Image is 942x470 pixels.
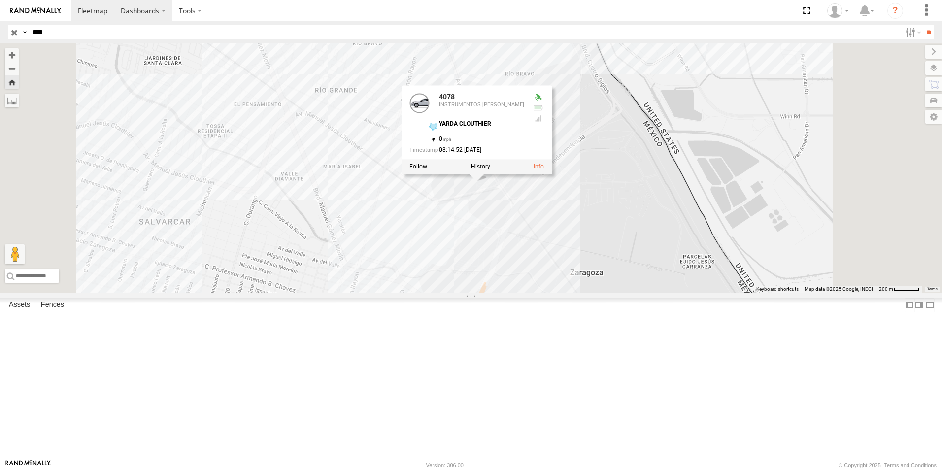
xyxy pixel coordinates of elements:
[439,94,524,101] div: 4078
[925,110,942,124] label: Map Settings
[879,286,893,292] span: 200 m
[927,287,938,291] a: Terms
[36,298,69,312] label: Fences
[5,75,19,89] button: Zoom Home
[5,460,51,470] a: Visit our Website
[409,164,427,170] label: Realtime tracking of Asset
[426,462,464,468] div: Version: 306.00
[5,62,19,75] button: Zoom out
[4,298,35,312] label: Assets
[905,298,914,312] label: Dock Summary Table to the Left
[439,136,451,143] span: 0
[839,462,937,468] div: © Copyright 2025 -
[21,25,29,39] label: Search Query
[439,121,524,128] div: YARDA CLOUTHIER
[756,286,799,293] button: Keyboard shortcuts
[439,102,524,108] div: INSTRUMENTOS [PERSON_NAME]
[805,286,873,292] span: Map data ©2025 Google, INEGI
[876,286,922,293] button: Map Scale: 200 m per 49 pixels
[887,3,903,19] i: ?
[532,115,544,123] div: GSM Signal = 4
[532,104,544,112] div: No voltage information received from this device.
[925,298,935,312] label: Hide Summary Table
[409,147,524,153] div: Date/time of location update
[884,462,937,468] a: Terms and Conditions
[5,48,19,62] button: Zoom in
[532,94,544,101] div: Valid GPS Fix
[5,94,19,107] label: Measure
[10,7,61,14] img: rand-logo.svg
[534,164,544,170] a: View Asset Details
[5,244,25,264] button: Drag Pegman onto the map to open Street View
[824,3,852,18] div: Alonso Dominguez
[914,298,924,312] label: Dock Summary Table to the Right
[471,164,490,170] label: View Asset History
[902,25,923,39] label: Search Filter Options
